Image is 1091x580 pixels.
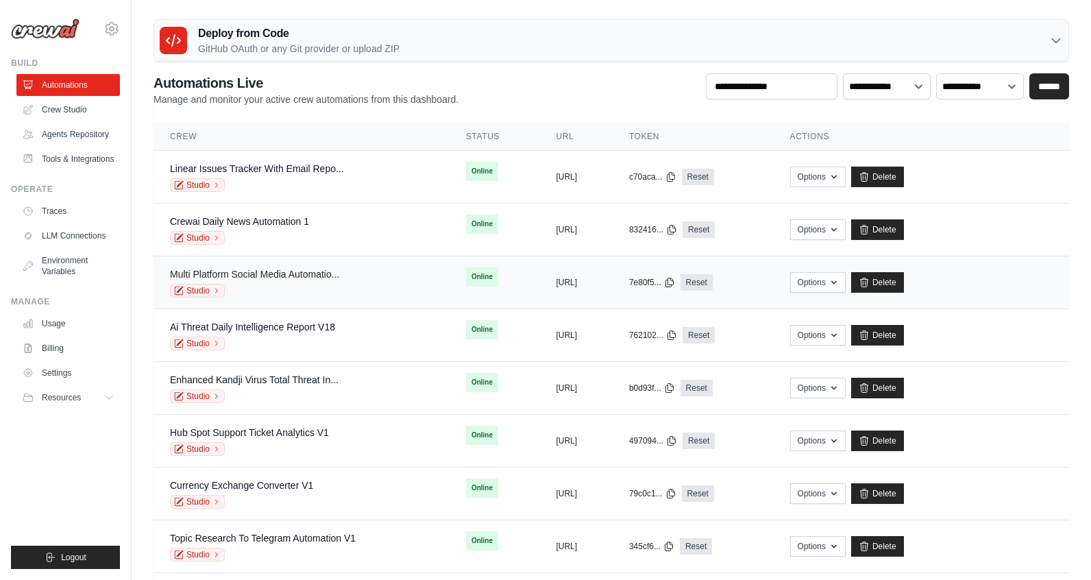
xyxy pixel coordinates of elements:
[16,313,120,335] a: Usage
[16,99,120,121] a: Crew Studio
[466,320,498,339] span: Online
[198,42,400,56] p: GitHub OAuth or any Git provider or upload ZIP
[170,231,225,245] a: Studio
[170,216,309,227] a: Crewai Daily News Automation 1
[682,485,714,502] a: Reset
[629,277,675,288] button: 7e80f5...
[683,433,715,449] a: Reset
[170,322,335,333] a: Ai Threat Daily Intelligence Report V18
[170,284,225,298] a: Studio
[629,330,677,341] button: 762102...
[790,272,846,293] button: Options
[851,378,904,398] a: Delete
[851,536,904,557] a: Delete
[629,224,677,235] button: 832416...
[629,435,677,446] button: 497094...
[629,383,675,394] button: b0d93f...
[466,215,498,234] span: Online
[170,178,225,192] a: Studio
[851,325,904,346] a: Delete
[16,200,120,222] a: Traces
[851,272,904,293] a: Delete
[681,274,713,291] a: Reset
[681,380,713,396] a: Reset
[790,431,846,451] button: Options
[450,123,540,151] th: Status
[11,296,120,307] div: Manage
[61,552,86,563] span: Logout
[11,58,120,69] div: Build
[539,123,612,151] th: URL
[680,538,712,555] a: Reset
[613,123,774,151] th: Token
[851,219,904,240] a: Delete
[170,480,313,491] a: Currency Exchange Converter V1
[466,162,498,181] span: Online
[629,171,676,182] button: c70aca...
[466,531,498,551] span: Online
[11,19,79,39] img: Logo
[790,536,846,557] button: Options
[11,546,120,569] button: Logout
[16,148,120,170] a: Tools & Integrations
[16,225,120,247] a: LLM Connections
[466,426,498,445] span: Online
[16,362,120,384] a: Settings
[16,250,120,282] a: Environment Variables
[170,389,225,403] a: Studio
[16,123,120,145] a: Agents Repository
[170,427,329,438] a: Hub Spot Support Ticket Analytics V1
[154,123,450,151] th: Crew
[170,269,339,280] a: Multi Platform Social Media Automatio...
[790,378,846,398] button: Options
[11,184,120,195] div: Operate
[198,25,400,42] h3: Deploy from Code
[170,163,344,174] a: Linear Issues Tracker With Email Repo...
[790,167,846,187] button: Options
[154,73,458,93] h2: Automations Live
[170,337,225,350] a: Studio
[851,483,904,504] a: Delete
[629,541,674,552] button: 345cf6...
[683,327,715,343] a: Reset
[170,374,339,385] a: Enhanced Kandji Virus Total Threat In...
[170,495,225,509] a: Studio
[790,483,846,504] button: Options
[170,442,225,456] a: Studio
[16,387,120,409] button: Resources
[154,93,458,106] p: Manage and monitor your active crew automations from this dashboard.
[170,533,356,544] a: Topic Research To Telegram Automation V1
[466,479,498,498] span: Online
[42,392,81,403] span: Resources
[851,431,904,451] a: Delete
[790,219,846,240] button: Options
[629,488,676,499] button: 79c0c1...
[790,325,846,346] button: Options
[16,74,120,96] a: Automations
[466,267,498,287] span: Online
[16,337,120,359] a: Billing
[170,548,225,561] a: Studio
[774,123,1069,151] th: Actions
[682,169,714,185] a: Reset
[683,221,715,238] a: Reset
[466,373,498,392] span: Online
[851,167,904,187] a: Delete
